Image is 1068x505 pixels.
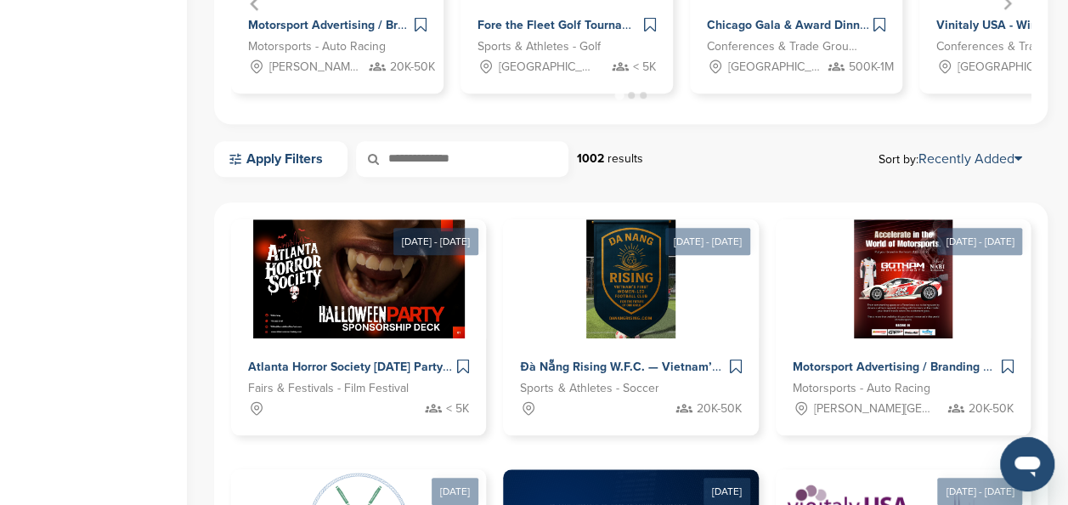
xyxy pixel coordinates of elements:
[390,58,435,77] span: 20K-50K
[793,379,930,398] span: Motorsports - Auto Racing
[704,478,750,505] div: [DATE]
[879,152,1022,166] span: Sort by:
[814,400,936,418] span: [PERSON_NAME][GEOGRAPHIC_DATA][PERSON_NAME], [GEOGRAPHIC_DATA], [GEOGRAPHIC_DATA], [GEOGRAPHIC_DA...
[477,18,997,32] span: Fore the Fleet Golf Tournament – Supporting Naval Aviation Families Facing [MEDICAL_DATA]
[499,58,594,77] span: [GEOGRAPHIC_DATA], [GEOGRAPHIC_DATA]
[854,219,952,338] img: Sponsorpitch &
[628,92,635,99] button: Go to page 2
[958,58,1053,77] span: [GEOGRAPHIC_DATA], [GEOGRAPHIC_DATA]
[707,37,860,56] span: Conferences & Trade Groups - Politics
[1000,437,1054,491] iframe: Button to launch messaging window
[577,151,604,166] strong: 1002
[586,219,675,338] img: Sponsorpitch &
[607,151,643,166] span: results
[231,88,1031,101] ul: Select a slide to show
[665,228,750,255] div: [DATE] - [DATE]
[937,478,1022,505] div: [DATE] - [DATE]
[640,92,647,99] button: Go to page 3
[520,360,890,374] span: Đà Nẵng Rising W.F.C. — Vietnam’s First Women-Led Football Club
[849,58,894,77] span: 500K-1M
[248,360,443,374] span: Atlanta Horror Society [DATE] Party
[269,58,364,77] span: [PERSON_NAME][GEOGRAPHIC_DATA][PERSON_NAME], [GEOGRAPHIC_DATA], [GEOGRAPHIC_DATA], [GEOGRAPHIC_DA...
[253,219,465,338] img: Sponsorpitch &
[432,478,478,505] div: [DATE]
[793,360,1048,374] span: Motorsport Advertising / Branding Opportunity
[477,37,601,56] span: Sports & Athletes - Golf
[633,58,656,77] span: < 5K
[231,192,486,435] a: [DATE] - [DATE] Sponsorpitch & Atlanta Horror Society [DATE] Party Fairs & Festivals - Film Festi...
[520,379,658,398] span: Sports & Athletes - Soccer
[918,150,1022,167] a: Recently Added
[446,400,469,418] span: < 5K
[248,37,386,56] span: Motorsports - Auto Racing
[393,228,478,255] div: [DATE] - [DATE]
[728,58,823,77] span: [GEOGRAPHIC_DATA], [GEOGRAPHIC_DATA]
[707,18,871,32] span: Chicago Gala & Award Dinner
[248,18,504,32] span: Motorsport Advertising / Branding Opportunity
[697,400,742,418] span: 20K-50K
[776,192,1031,435] a: [DATE] - [DATE] Sponsorpitch & Motorsport Advertising / Branding Opportunity Motorsports - Auto R...
[969,400,1014,418] span: 20K-50K
[214,141,348,177] a: Apply Filters
[614,90,624,99] button: Go to page 1
[503,192,758,435] a: [DATE] - [DATE] Sponsorpitch & Đà Nẵng Rising W.F.C. — Vietnam’s First Women-Led Football Club Sp...
[937,228,1022,255] div: [DATE] - [DATE]
[248,379,409,398] span: Fairs & Festivals - Film Festival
